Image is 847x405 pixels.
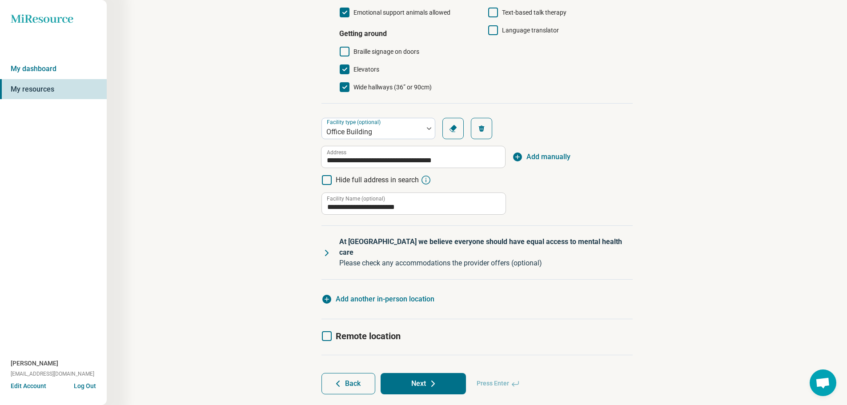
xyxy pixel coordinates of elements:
[327,196,385,201] label: Facility Name (optional)
[512,152,570,162] button: Add manually
[502,27,559,34] span: Language translator
[11,359,58,368] span: [PERSON_NAME]
[353,48,419,55] span: Braille signage on doors
[471,373,525,394] span: Press Enter
[74,381,96,389] button: Log Out
[353,9,450,16] span: Emotional support animals allowed
[353,84,432,91] span: Wide hallways (36” or 90cm)
[336,175,419,185] span: Hide full address in search
[321,373,375,394] button: Back
[336,294,434,305] span: Add another in-person location
[321,226,633,279] summary: At [GEOGRAPHIC_DATA] we believe everyone should have equal access to mental health carePlease che...
[336,331,401,341] span: Remote location
[339,258,626,269] p: Please check any accommodations the provider offers (optional)
[327,150,346,155] label: Address
[526,152,570,162] span: Add manually
[11,370,94,378] span: [EMAIL_ADDRESS][DOMAIN_NAME]
[345,380,361,387] span: Back
[11,381,46,391] button: Edit Account
[321,294,434,305] button: Add another in-person location
[381,373,466,394] button: Next
[810,369,836,396] div: Open chat
[339,237,626,258] p: At [GEOGRAPHIC_DATA] we believe everyone should have equal access to mental health care
[339,28,477,39] h4: Getting around
[353,66,379,73] span: Elevators
[502,9,566,16] span: Text-based talk therapy
[327,119,382,125] label: Facility type (optional)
